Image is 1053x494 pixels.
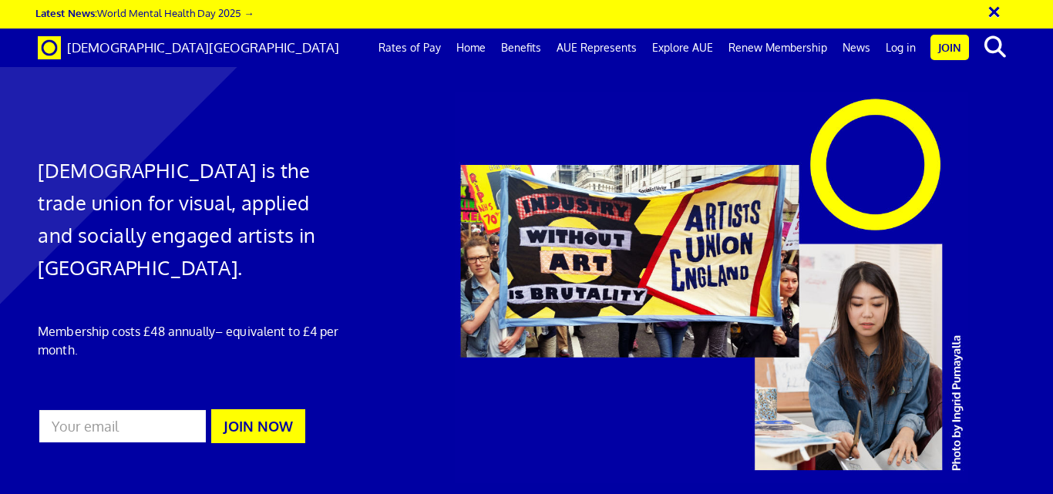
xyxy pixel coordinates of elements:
a: Brand [DEMOGRAPHIC_DATA][GEOGRAPHIC_DATA] [26,29,351,67]
a: Renew Membership [721,29,835,67]
a: Latest News:World Mental Health Day 2025 → [35,6,254,19]
strong: Latest News: [35,6,97,19]
a: AUE Represents [549,29,644,67]
span: [DEMOGRAPHIC_DATA][GEOGRAPHIC_DATA] [67,39,339,55]
p: Membership costs £48 annually – equivalent to £4 per month. [38,322,348,359]
button: JOIN NOW [211,409,305,443]
button: search [972,31,1019,63]
a: Join [930,35,969,60]
a: Rates of Pay [371,29,449,67]
h1: [DEMOGRAPHIC_DATA] is the trade union for visual, applied and socially engaged artists in [GEOGRA... [38,154,348,284]
a: Home [449,29,493,67]
a: Explore AUE [644,29,721,67]
a: Log in [878,29,923,67]
a: Benefits [493,29,549,67]
a: News [835,29,878,67]
input: Your email [38,408,207,444]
